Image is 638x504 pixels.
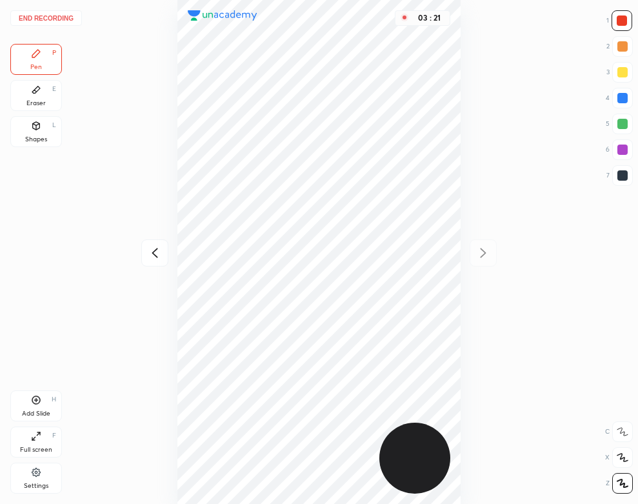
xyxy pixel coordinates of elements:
[30,64,42,70] div: Pen
[52,396,56,403] div: H
[188,10,257,21] img: logo.38c385cc.svg
[606,139,633,160] div: 6
[606,473,633,494] div: Z
[605,421,633,442] div: C
[25,136,47,143] div: Shapes
[24,483,48,489] div: Settings
[52,50,56,56] div: P
[52,122,56,128] div: L
[606,165,633,186] div: 7
[606,88,633,108] div: 4
[22,410,50,417] div: Add Slide
[10,10,82,26] button: End recording
[414,14,444,23] div: 03 : 21
[605,447,633,468] div: X
[52,86,56,92] div: E
[26,100,46,106] div: Eraser
[606,62,633,83] div: 3
[20,447,52,453] div: Full screen
[606,114,633,134] div: 5
[606,36,633,57] div: 2
[52,432,56,439] div: F
[606,10,632,31] div: 1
